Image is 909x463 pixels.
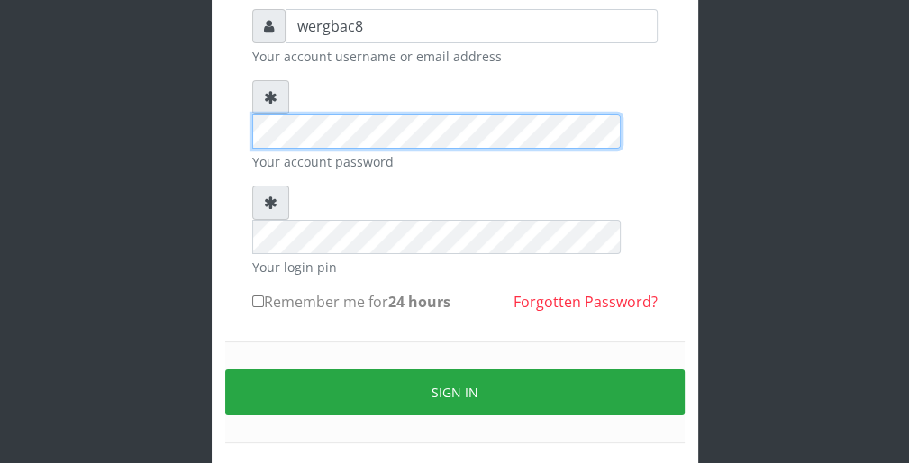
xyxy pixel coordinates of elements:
[225,369,685,415] button: Sign in
[286,9,658,43] input: Username or email address
[252,152,658,171] small: Your account password
[252,258,658,277] small: Your login pin
[388,292,450,312] b: 24 hours
[514,292,658,312] a: Forgotten Password?
[252,291,450,313] label: Remember me for
[252,47,658,66] small: Your account username or email address
[252,295,264,307] input: Remember me for24 hours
